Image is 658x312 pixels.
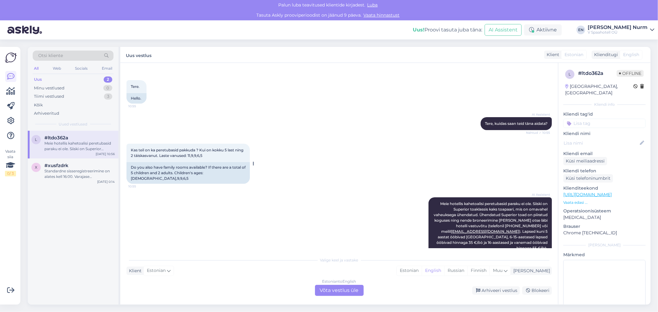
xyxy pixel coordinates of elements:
div: Arhiveeri vestlus [472,286,520,295]
span: x [35,165,37,170]
p: Klienditeekond [563,185,646,191]
div: Valige keel ja vastake [126,257,552,263]
span: Tere. [131,84,139,89]
span: Nähtud ✓ 10:55 [526,130,550,135]
span: Kas teil on ka peretubasid pakkuda ? Kui on kokku 5 last ning 2 täiskasvanut. Laste vanused: 11,9... [131,148,244,158]
span: Estonian [147,267,166,274]
div: Arhiveeritud [34,110,59,117]
div: Minu vestlused [34,85,64,91]
div: Finnish [467,266,490,275]
input: Lisa tag [563,119,646,128]
div: V Spaahotell OÜ [588,30,648,35]
span: l [569,72,571,76]
span: English [623,51,639,58]
div: [PERSON_NAME] Nurm [588,25,648,30]
label: Uus vestlus [126,51,151,59]
div: Kliendi info [563,102,646,107]
div: Tiimi vestlused [34,93,64,100]
div: Hello. [126,93,147,104]
span: 10:55 [128,104,151,109]
span: Meie hotellis kahetoalisi peretubasid paraku ei ole. Siiski on Superior toaklassis kaks toapaari,... [434,201,548,250]
span: Uued vestlused [59,121,88,127]
span: #ltdo362a [44,135,68,141]
div: [PERSON_NAME] [511,268,550,274]
div: Web [52,64,62,72]
img: Askly Logo [5,52,17,64]
div: [GEOGRAPHIC_DATA], [GEOGRAPHIC_DATA] [565,83,633,96]
p: Operatsioonisüsteem [563,208,646,214]
div: Email [101,64,114,72]
div: Klient [544,51,559,58]
div: 3 [104,93,112,100]
div: Küsi telefoninumbrit [563,174,613,183]
div: Standardne sisseregistreerimine on alates kell 16:00. Varajase sisseregistreerimise võimaluse ja ... [44,168,115,179]
div: Socials [74,64,89,72]
span: Luba [366,2,380,8]
div: Estonian to English [322,279,356,284]
p: Märkmed [563,252,646,258]
p: Kliendi email [563,150,646,157]
div: Uus [34,76,42,83]
p: Brauser [563,223,646,230]
p: Kliendi telefon [563,168,646,174]
p: Kliendi nimi [563,130,646,137]
p: Kliendi tag'id [563,111,646,117]
div: # ltdo362a [578,70,617,77]
div: Vaata siia [5,149,16,176]
div: Klient [126,268,142,274]
div: Blokeeri [522,286,552,295]
input: Lisa nimi [564,140,639,146]
span: Offline [617,70,644,77]
p: Vaata edasi ... [563,200,646,205]
div: All [33,64,40,72]
span: AI Assistent [527,112,550,117]
a: [EMAIL_ADDRESS][DOMAIN_NAME] [451,229,519,234]
span: l [35,137,37,142]
div: Estonian [397,266,422,275]
span: Estonian [565,51,583,58]
div: Russian [444,266,467,275]
div: Meie hotellis kahetoalisi peretubasid paraku ei ole. Siiski on Superior toaklassis kaks toapaari,... [44,141,115,152]
button: AI Assistent [485,24,522,36]
div: Aktiivne [524,24,562,35]
span: #xusfzdrk [44,163,68,168]
a: Vaata hinnastust [362,12,402,18]
span: AI Assistent [527,192,550,197]
div: Võta vestlus üle [315,285,364,296]
div: EN [577,26,585,34]
div: [PERSON_NAME] [563,242,646,248]
span: Otsi kliente [38,52,63,59]
div: 0 / 3 [5,171,16,176]
div: Do you also have family rooms available? If there are a total of 5 children and 2 adults. Childre... [126,162,250,184]
a: [URL][DOMAIN_NAME] [563,192,612,197]
a: [PERSON_NAME] NurmV Spaahotell OÜ [588,25,654,35]
div: [DATE] 0:14 [97,179,115,184]
span: 10:55 [128,184,151,189]
div: [DATE] 10:56 [96,152,115,156]
span: Tere, kuidas saan teid täna aidata? [485,121,548,126]
div: 2 [104,76,112,83]
span: Muu [493,268,503,273]
p: Chrome [TECHNICAL_ID] [563,230,646,236]
div: English [422,266,444,275]
div: Proovi tasuta juba täna: [413,26,482,34]
div: Küsi meiliaadressi [563,157,607,165]
b: Uus! [413,27,424,33]
div: 0 [103,85,112,91]
div: Kõik [34,102,43,108]
p: [MEDICAL_DATA] [563,214,646,221]
div: Klienditugi [592,51,618,58]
